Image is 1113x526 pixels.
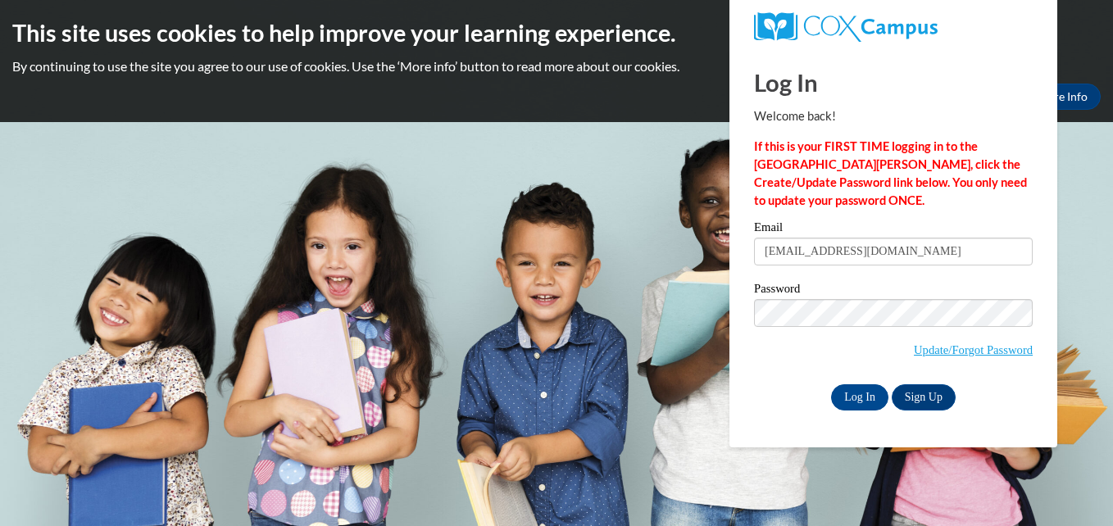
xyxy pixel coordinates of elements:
h2: This site uses cookies to help improve your learning experience. [12,16,1101,49]
h1: Log In [754,66,1033,99]
a: COX Campus [754,12,1033,42]
a: More Info [1024,84,1101,110]
label: Password [754,283,1033,299]
strong: If this is your FIRST TIME logging in to the [GEOGRAPHIC_DATA][PERSON_NAME], click the Create/Upd... [754,139,1027,207]
img: COX Campus [754,12,938,42]
a: Sign Up [892,384,956,410]
p: By continuing to use the site you agree to our use of cookies. Use the ‘More info’ button to read... [12,57,1101,75]
p: Welcome back! [754,107,1033,125]
a: Update/Forgot Password [914,343,1033,356]
input: Log In [831,384,888,410]
label: Email [754,221,1033,238]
